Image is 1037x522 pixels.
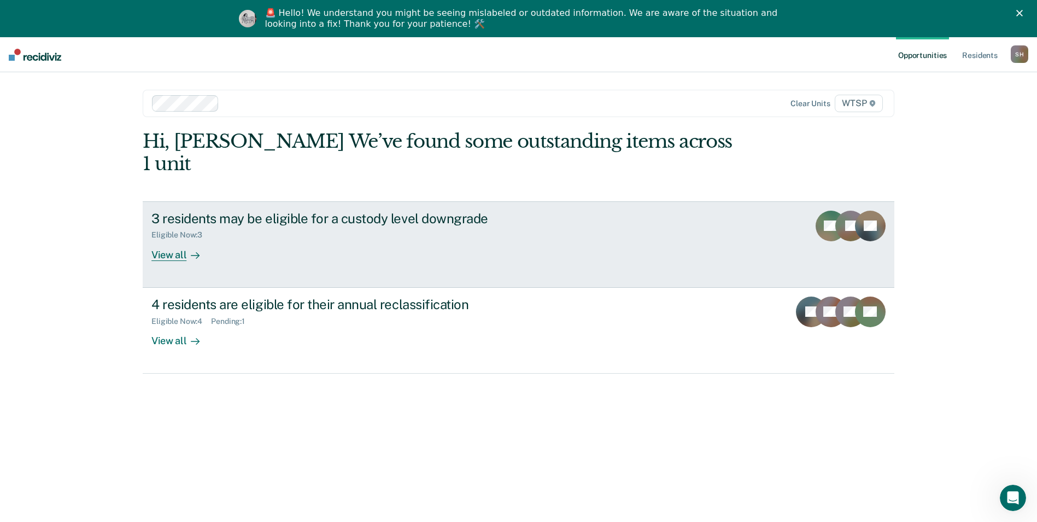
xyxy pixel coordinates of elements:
[143,201,894,288] a: 3 residents may be eligible for a custody level downgradeEligible Now:3View all
[790,99,830,108] div: Clear units
[151,240,213,261] div: View all
[896,37,949,72] a: Opportunities
[960,37,1000,72] a: Residents
[1011,45,1028,63] div: S H
[239,10,256,27] img: Profile image for Kim
[143,130,744,175] div: Hi, [PERSON_NAME] We’ve found some outstanding items across 1 unit
[151,297,535,312] div: 4 residents are eligible for their annual reclassification
[1000,485,1026,511] iframe: Intercom live chat
[151,211,535,227] div: 3 residents may be eligible for a custody level downgrade
[1011,45,1028,63] button: SH
[1016,10,1027,16] div: Close
[265,8,781,30] div: 🚨 Hello! We understand you might be seeing mislabeled or outdated information. We are aware of th...
[835,95,883,112] span: WTSP
[211,317,254,326] div: Pending : 1
[9,49,61,61] img: Recidiviz
[151,317,211,326] div: Eligible Now : 4
[143,288,894,374] a: 4 residents are eligible for their annual reclassificationEligible Now:4Pending:1View all
[151,326,213,347] div: View all
[151,230,211,240] div: Eligible Now : 3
